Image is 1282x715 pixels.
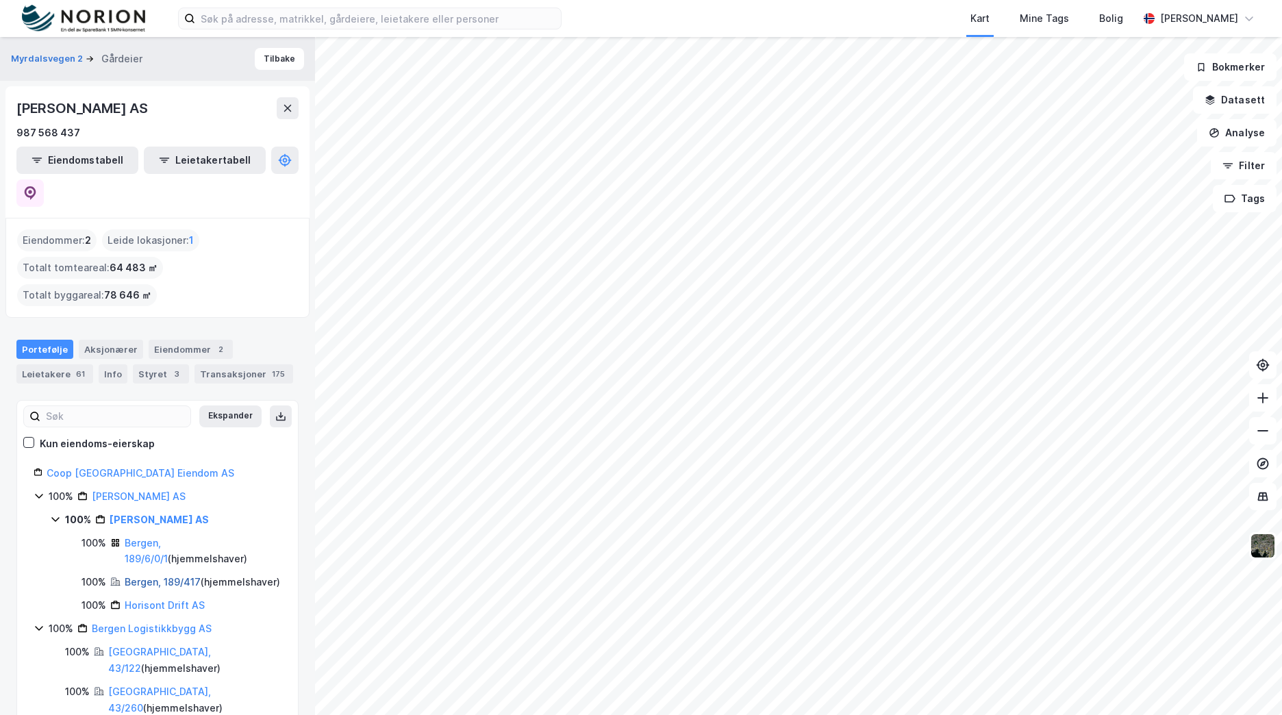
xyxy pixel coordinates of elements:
[189,232,194,249] span: 1
[40,406,190,427] input: Søk
[49,488,73,505] div: 100%
[85,232,91,249] span: 2
[125,535,281,568] div: ( hjemmelshaver )
[49,620,73,637] div: 100%
[102,229,199,251] div: Leide lokasjoner :
[255,48,304,70] button: Tilbake
[73,367,88,381] div: 61
[92,623,212,634] a: Bergen Logistikkbygg AS
[199,405,262,427] button: Ekspander
[16,340,73,359] div: Portefølje
[1020,10,1069,27] div: Mine Tags
[40,436,155,452] div: Kun eiendoms-eierskap
[47,467,234,479] a: Coop [GEOGRAPHIC_DATA] Eiendom AS
[194,364,293,384] div: Transaksjoner
[81,597,106,614] div: 100%
[149,340,233,359] div: Eiendommer
[81,574,106,590] div: 100%
[108,646,211,674] a: [GEOGRAPHIC_DATA], 43/122
[1193,86,1277,114] button: Datasett
[1214,649,1282,715] div: Kontrollprogram for chat
[1250,533,1276,559] img: 9k=
[22,5,145,33] img: norion-logo.80e7a08dc31c2e691866.png
[133,364,189,384] div: Styret
[11,52,86,66] button: Myrdalsvegen 2
[17,229,97,251] div: Eiendommer :
[1099,10,1123,27] div: Bolig
[269,367,288,381] div: 175
[65,644,90,660] div: 100%
[170,367,184,381] div: 3
[125,599,205,611] a: Horisont Drift AS
[16,125,80,141] div: 987 568 437
[81,535,106,551] div: 100%
[16,97,151,119] div: [PERSON_NAME] AS
[125,574,280,590] div: ( hjemmelshaver )
[1214,649,1282,715] iframe: Chat Widget
[110,514,209,525] a: [PERSON_NAME] AS
[92,490,186,502] a: [PERSON_NAME] AS
[104,287,151,303] span: 78 646 ㎡
[110,260,158,276] span: 64 483 ㎡
[144,147,266,174] button: Leietakertabell
[214,342,227,356] div: 2
[1160,10,1238,27] div: [PERSON_NAME]
[16,364,93,384] div: Leietakere
[65,683,90,700] div: 100%
[1211,152,1277,179] button: Filter
[1197,119,1277,147] button: Analyse
[65,512,91,528] div: 100%
[1184,53,1277,81] button: Bokmerker
[99,364,127,384] div: Info
[108,644,281,677] div: ( hjemmelshaver )
[101,51,142,67] div: Gårdeier
[108,686,211,714] a: [GEOGRAPHIC_DATA], 43/260
[16,147,138,174] button: Eiendomstabell
[17,257,163,279] div: Totalt tomteareal :
[125,537,168,565] a: Bergen, 189/6/0/1
[1213,185,1277,212] button: Tags
[79,340,143,359] div: Aksjonærer
[17,284,157,306] div: Totalt byggareal :
[970,10,990,27] div: Kart
[125,576,201,588] a: Bergen, 189/417
[195,8,561,29] input: Søk på adresse, matrikkel, gårdeiere, leietakere eller personer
